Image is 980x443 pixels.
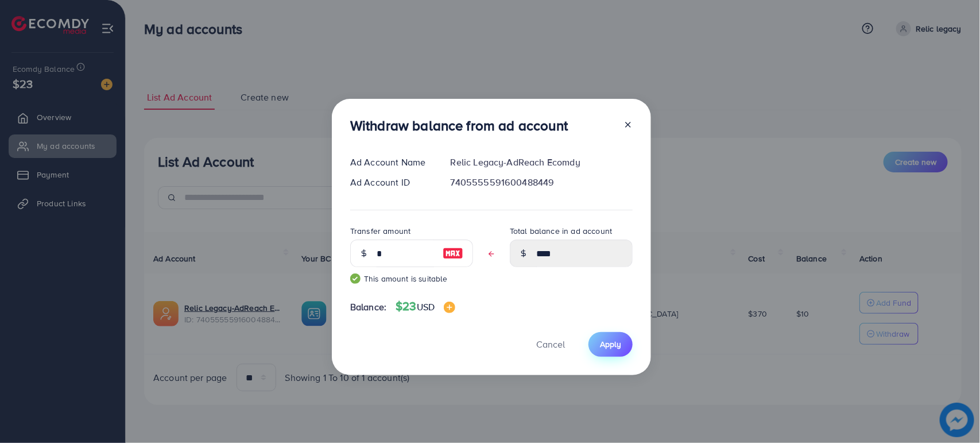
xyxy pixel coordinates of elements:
[588,332,633,357] button: Apply
[350,273,473,284] small: This amount is suitable
[341,176,441,189] div: Ad Account ID
[600,338,621,350] span: Apply
[417,301,435,313] span: USD
[522,332,579,357] button: Cancel
[536,338,565,350] span: Cancel
[444,302,455,313] img: image
[441,156,642,169] div: Relic Legacy-AdReach Ecomdy
[350,273,361,284] img: guide
[350,117,568,134] h3: Withdraw balance from ad account
[396,299,455,314] h4: $23
[350,301,386,314] span: Balance:
[350,225,410,237] label: Transfer amount
[443,246,463,260] img: image
[510,225,612,237] label: Total balance in ad account
[441,176,642,189] div: 7405555591600488449
[341,156,441,169] div: Ad Account Name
